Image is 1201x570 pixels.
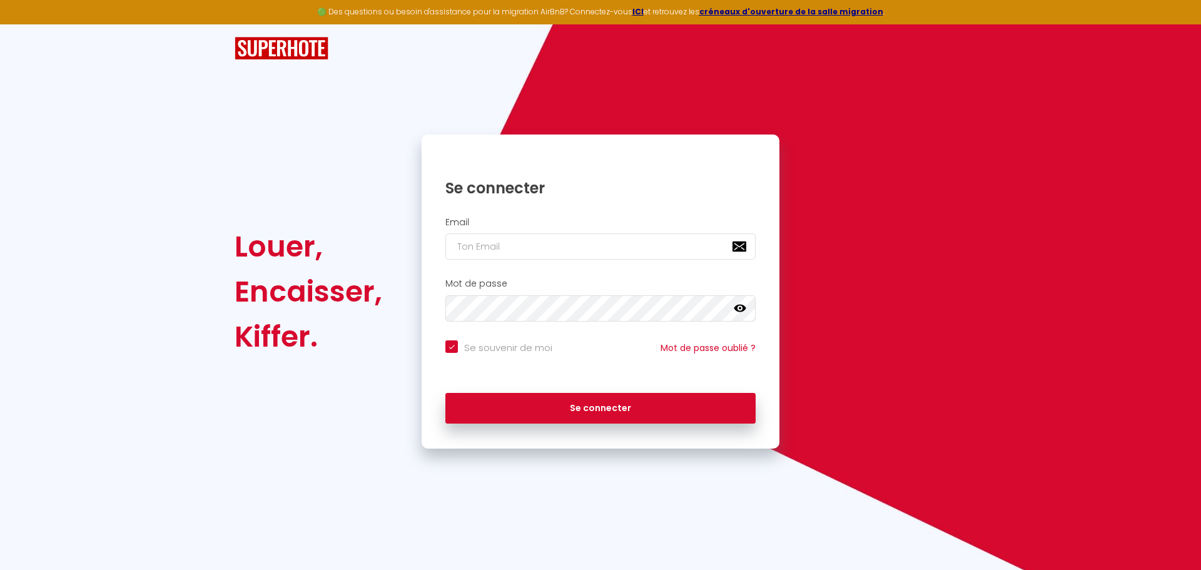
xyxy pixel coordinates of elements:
button: Se connecter [445,393,756,424]
a: ICI [632,6,644,17]
h1: Se connecter [445,178,756,198]
a: Mot de passe oublié ? [661,342,756,354]
img: SuperHote logo [235,37,328,60]
h2: Email [445,217,756,228]
div: Louer, [235,224,382,269]
h2: Mot de passe [445,278,756,289]
div: Kiffer. [235,314,382,359]
input: Ton Email [445,233,756,260]
div: Encaisser, [235,269,382,314]
a: créneaux d'ouverture de la salle migration [699,6,883,17]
